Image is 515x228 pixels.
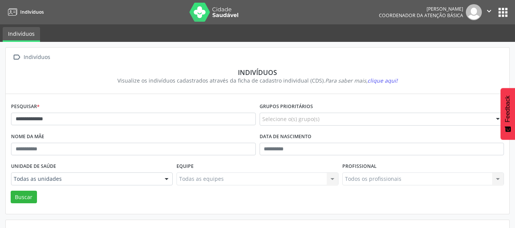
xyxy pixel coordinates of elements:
[260,101,313,113] label: Grupos prioritários
[11,101,40,113] label: Pesquisar
[501,88,515,140] button: Feedback - Mostrar pesquisa
[260,131,311,143] label: Data de nascimento
[379,6,463,12] div: [PERSON_NAME]
[485,7,493,15] i: 
[5,6,44,18] a: Indivíduos
[22,52,51,63] div: Indivíduos
[262,115,319,123] span: Selecione o(s) grupo(s)
[367,77,398,84] span: clique aqui!
[342,161,377,172] label: Profissional
[16,77,499,85] div: Visualize os indivíduos cadastrados através da ficha de cadastro individual (CDS).
[379,12,463,19] span: Coordenador da Atenção Básica
[16,68,499,77] div: Indivíduos
[11,191,37,204] button: Buscar
[466,4,482,20] img: img
[504,96,511,122] span: Feedback
[11,52,51,63] a:  Indivíduos
[20,9,44,15] span: Indivíduos
[14,175,157,183] span: Todas as unidades
[482,4,496,20] button: 
[325,77,398,84] i: Para saber mais,
[11,52,22,63] i: 
[3,27,40,42] a: Indivíduos
[11,161,56,172] label: Unidade de saúde
[496,6,510,19] button: apps
[176,161,194,172] label: Equipe
[11,131,44,143] label: Nome da mãe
